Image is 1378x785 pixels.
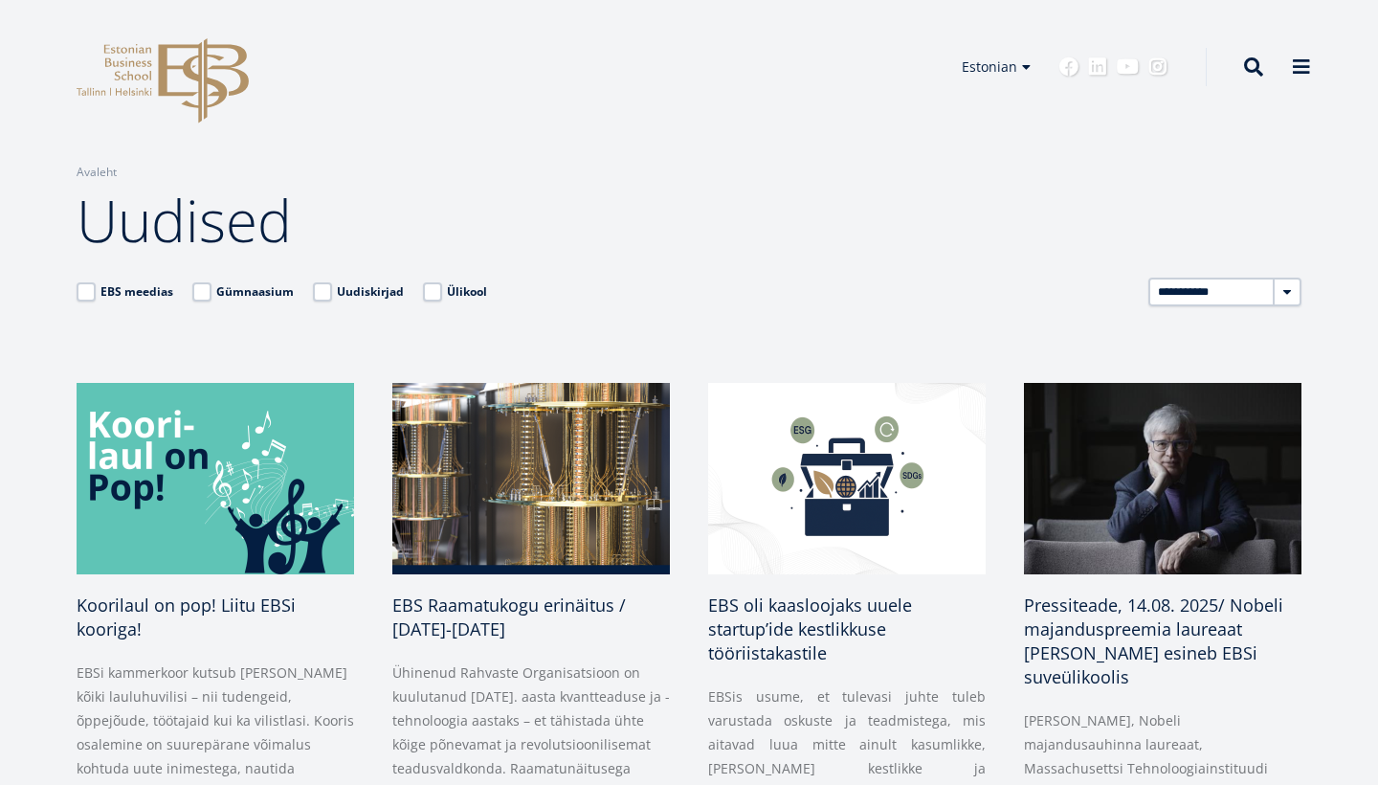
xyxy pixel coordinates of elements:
[423,282,487,302] label: Ülikool
[1024,383,1301,574] img: a
[313,282,404,302] label: Uudiskirjad
[77,594,296,640] span: Koorilaul on pop! Liitu EBSi kooriga!
[77,163,117,182] a: Avaleht
[192,282,294,302] label: Gümnaasium
[392,594,626,640] span: EBS Raamatukogu erinäitus / [DATE]-[DATE]
[708,594,912,664] span: EBS oli kaasloojaks uuele startup’ide kestlikkuse tööriistakastile
[1117,57,1139,77] a: Youtube
[1024,594,1283,688] span: Pressiteade, 14.08. 2025/ Nobeli majanduspreemia laureaat [PERSON_NAME] esineb EBSi suveülikoolis
[77,383,354,574] img: a
[77,282,173,302] label: EBS meedias
[392,383,670,574] img: a
[1148,57,1167,77] a: Instagram
[708,383,986,574] img: Startup toolkit image
[77,182,1301,258] h1: Uudised
[1088,57,1107,77] a: Linkedin
[1059,57,1078,77] a: Facebook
